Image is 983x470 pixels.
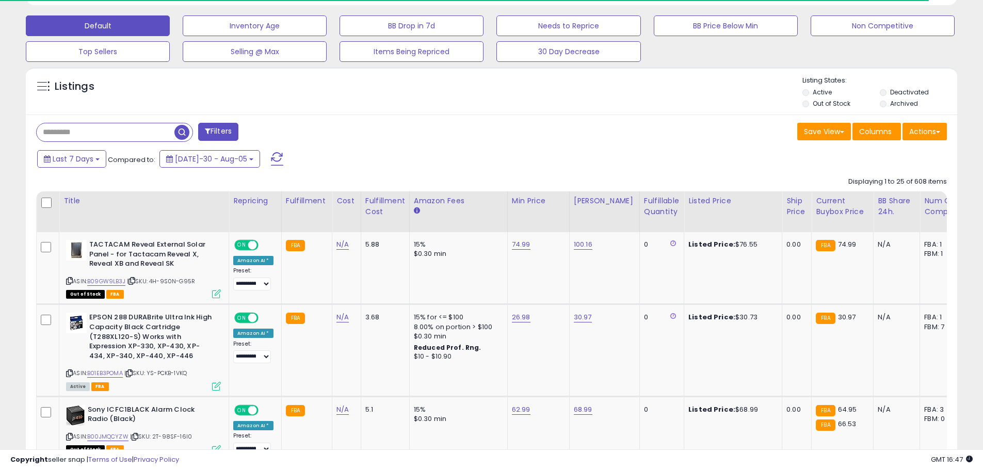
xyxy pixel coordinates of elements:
div: FBA: 1 [924,313,958,322]
p: Listing States: [802,76,957,86]
div: 5.1 [365,405,401,414]
button: Non Competitive [811,15,955,36]
a: 100.16 [574,239,592,250]
div: seller snap | | [10,455,179,465]
small: FBA [816,313,835,324]
span: | SKU: 4H-9S0N-G95R [127,277,195,285]
b: TACTACAM Reveal External Solar Panel - for Tactacam Reveal X, Reveal XB and Reveal SK [89,240,215,271]
button: Filters [198,123,238,141]
div: $68.99 [688,405,774,414]
div: 15% [414,405,499,414]
div: 0 [644,313,676,322]
img: 41lgWlrkEyL._SL40_.jpg [66,240,87,261]
div: Min Price [512,196,565,206]
span: OFF [257,314,273,322]
button: Needs to Reprice [496,15,640,36]
h5: Listings [55,79,94,94]
button: Columns [852,123,901,140]
span: | SKU: 2T-98SF-16I0 [130,432,192,441]
small: FBA [816,405,835,416]
span: 66.53 [838,419,857,429]
a: 26.98 [512,312,530,322]
div: N/A [878,405,912,414]
button: Save View [797,123,851,140]
div: Title [63,196,224,206]
div: FBM: 1 [924,249,958,258]
div: N/A [878,240,912,249]
div: $30.73 [688,313,774,322]
button: Selling @ Max [183,41,327,62]
strong: Copyright [10,455,48,464]
div: Ship Price [786,196,807,217]
b: Listed Price: [688,312,735,322]
div: Fulfillment [286,196,328,206]
div: 8.00% on portion > $100 [414,322,499,332]
span: FBA [106,290,124,299]
img: 41jhy0Wqc1L._SL40_.jpg [66,405,85,426]
a: 62.99 [512,404,530,415]
a: B09GW9LB3J [87,277,125,286]
small: FBA [816,240,835,251]
div: [PERSON_NAME] [574,196,635,206]
div: N/A [878,313,912,322]
div: Amazon Fees [414,196,503,206]
small: FBA [286,313,305,324]
button: BB Price Below Min [654,15,798,36]
div: 15% [414,240,499,249]
div: Listed Price [688,196,778,206]
span: ON [235,406,248,415]
button: Inventory Age [183,15,327,36]
div: Displaying 1 to 25 of 608 items [848,177,947,187]
div: 0.00 [786,240,803,249]
a: 30.97 [574,312,592,322]
div: 5.88 [365,240,401,249]
button: BB Drop in 7d [340,15,484,36]
span: All listings that are currently out of stock and unavailable for purchase on Amazon [66,290,105,299]
div: Preset: [233,267,273,290]
div: $10 - $10.90 [414,352,499,361]
div: $0.30 min [414,249,499,258]
button: Top Sellers [26,41,170,62]
div: $0.30 min [414,332,499,341]
b: Sony ICFC1BLACK Alarm Clock Radio (Black) [88,405,213,427]
div: 3.68 [365,313,401,322]
span: OFF [257,241,273,250]
div: Num of Comp. [924,196,962,217]
div: 0 [644,405,676,414]
span: 74.99 [838,239,857,249]
div: Fulfillment Cost [365,196,405,217]
div: FBM: 0 [924,414,958,424]
img: 41NVoK5nn+L._SL40_.jpg [66,313,87,333]
div: FBA: 1 [924,240,958,249]
div: Preset: [233,432,273,456]
label: Out of Stock [813,99,850,108]
span: OFF [257,406,273,415]
small: Amazon Fees. [414,206,420,216]
button: Default [26,15,170,36]
button: Last 7 Days [37,150,106,168]
a: B01EB3POMA [87,369,123,378]
div: Preset: [233,341,273,364]
a: 68.99 [574,404,592,415]
button: Items Being Repriced [340,41,484,62]
div: ASIN: [66,240,221,297]
button: 30 Day Decrease [496,41,640,62]
b: EPSON 288 DURABrite Ultra Ink High Capacity Black Cartridge (T288XL120-S) Works with Expression X... [89,313,215,363]
div: BB Share 24h. [878,196,915,217]
button: [DATE]-30 - Aug-05 [159,150,260,168]
span: Last 7 Days [53,154,93,164]
a: 74.99 [512,239,530,250]
b: Reduced Prof. Rng. [414,343,481,352]
span: 30.97 [838,312,856,322]
div: Current Buybox Price [816,196,869,217]
small: FBA [286,240,305,251]
label: Deactivated [890,88,929,96]
small: FBA [286,405,305,416]
span: ON [235,241,248,250]
a: B00JMQCYZW [87,432,128,441]
label: Active [813,88,832,96]
small: FBA [816,419,835,431]
div: FBA: 3 [924,405,958,414]
span: [DATE]-30 - Aug-05 [175,154,247,164]
div: $76.55 [688,240,774,249]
